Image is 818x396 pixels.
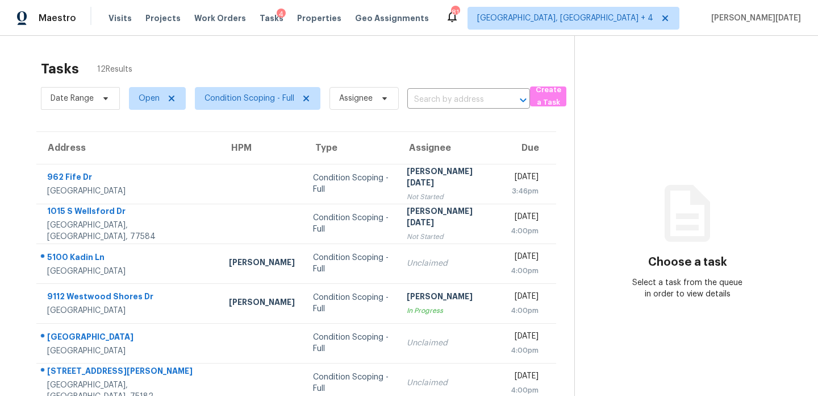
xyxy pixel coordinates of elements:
span: Condition Scoping - Full [204,93,294,104]
span: Open [139,93,160,104]
th: HPM [220,132,304,164]
span: Tasks [260,14,283,22]
div: Unclaimed [407,337,493,349]
div: Condition Scoping - Full [313,212,389,235]
div: Condition Scoping - Full [313,332,389,354]
h3: Choose a task [648,257,727,268]
div: [DATE] [511,211,539,225]
div: [PERSON_NAME] [407,291,493,305]
div: Unclaimed [407,258,493,269]
div: [GEOGRAPHIC_DATA] [47,345,211,357]
div: [STREET_ADDRESS][PERSON_NAME] [47,365,211,379]
div: Condition Scoping - Full [313,372,389,394]
div: 4:00pm [511,345,539,356]
h2: Tasks [41,63,79,75]
div: 4:00pm [511,305,539,316]
div: Condition Scoping - Full [313,292,389,315]
div: 4:00pm [511,385,539,396]
div: 4:00pm [511,225,539,237]
span: [GEOGRAPHIC_DATA], [GEOGRAPHIC_DATA] + 4 [477,13,653,24]
div: Not Started [407,231,493,242]
div: Select a task from the queue in order to view details [631,277,744,300]
div: 1015 S Wellsford Dr [47,205,211,220]
div: [GEOGRAPHIC_DATA], [GEOGRAPHIC_DATA], 77584 [47,220,211,242]
div: 4:00pm [511,265,539,277]
span: Visits [108,13,132,24]
span: Projects [145,13,181,24]
span: Properties [297,13,341,24]
th: Address [36,132,220,164]
div: Condition Scoping - Full [313,172,389,195]
span: Maestro [39,13,76,24]
span: Work Orders [194,13,246,24]
div: [PERSON_NAME][DATE] [407,205,493,231]
div: [PERSON_NAME] [229,257,295,271]
span: 12 Results [97,64,132,75]
div: 962 Fife Dr [47,171,211,185]
span: Assignee [339,93,373,104]
span: [PERSON_NAME][DATE] [707,13,801,24]
button: Create a Task [530,86,566,106]
th: Type [304,132,398,164]
div: [GEOGRAPHIC_DATA] [47,305,211,316]
div: [DATE] [511,291,539,305]
span: Geo Assignments [355,13,429,24]
div: Condition Scoping - Full [313,252,389,275]
button: Open [515,92,531,108]
div: 81 [451,7,459,18]
div: [DATE] [511,331,539,345]
div: 4 [277,9,286,20]
div: [PERSON_NAME] [229,296,295,311]
div: 5100 Kadin Ln [47,251,211,266]
div: Not Started [407,191,493,203]
div: [GEOGRAPHIC_DATA] [47,266,211,277]
div: [DATE] [511,171,539,185]
div: [DATE] [511,251,539,265]
div: [PERSON_NAME][DATE] [407,166,493,191]
th: Due [502,132,556,164]
div: [GEOGRAPHIC_DATA] [47,185,211,197]
div: 3:46pm [511,185,539,197]
div: Unclaimed [407,377,493,389]
div: [GEOGRAPHIC_DATA] [47,331,211,345]
th: Assignee [398,132,502,164]
div: [DATE] [511,370,539,385]
span: Date Range [51,93,94,104]
div: 9112 Westwood Shores Dr [47,291,211,305]
div: In Progress [407,305,493,316]
input: Search by address [407,91,498,109]
span: Create a Task [536,84,561,110]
